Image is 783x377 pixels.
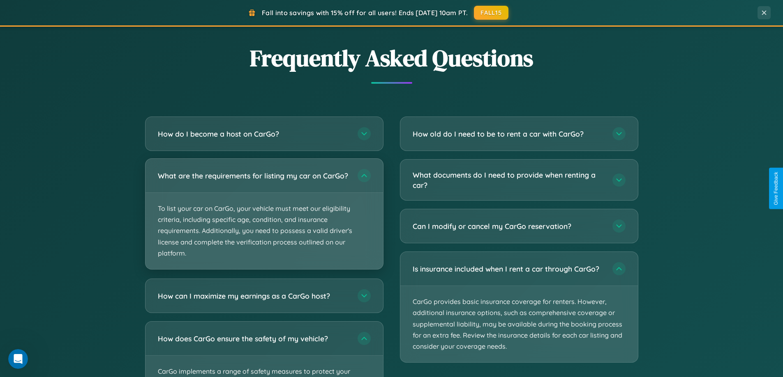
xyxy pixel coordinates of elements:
[262,9,468,17] span: Fall into savings with 15% off for all users! Ends [DATE] 10am PT.
[158,171,349,181] h3: What are the requirements for listing my car on CarGo?
[145,42,638,74] h2: Frequently Asked Questions
[158,291,349,301] h3: How can I maximize my earnings as a CarGo host?
[413,129,604,139] h3: How old do I need to be to rent a car with CarGo?
[158,129,349,139] h3: How do I become a host on CarGo?
[400,286,638,362] p: CarGo provides basic insurance coverage for renters. However, additional insurance options, such ...
[8,349,28,369] iframe: Intercom live chat
[474,6,508,20] button: FALL15
[158,334,349,344] h3: How does CarGo ensure the safety of my vehicle?
[146,193,383,269] p: To list your car on CarGo, your vehicle must meet our eligibility criteria, including specific ag...
[413,221,604,231] h3: Can I modify or cancel my CarGo reservation?
[413,170,604,190] h3: What documents do I need to provide when renting a car?
[773,172,779,205] div: Give Feedback
[413,264,604,274] h3: Is insurance included when I rent a car through CarGo?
